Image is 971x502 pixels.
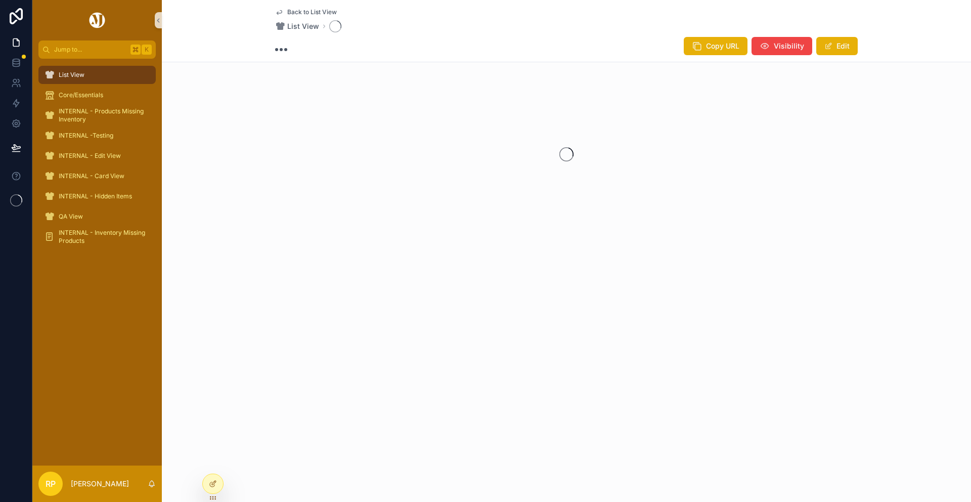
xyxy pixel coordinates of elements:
[38,40,156,59] button: Jump to...K
[38,66,156,84] a: List View
[143,46,151,54] span: K
[59,107,146,123] span: INTERNAL - Products Missing Inventory
[38,187,156,205] a: INTERNAL - Hidden Items
[59,132,113,140] span: INTERNAL -Testing
[684,37,747,55] button: Copy URL
[287,8,337,16] span: Back to List View
[774,41,804,51] span: Visibility
[59,91,103,99] span: Core/Essentials
[38,127,156,145] a: INTERNAL -Testing
[59,213,83,221] span: QA View
[46,478,56,490] span: RP
[59,229,146,245] span: INTERNAL - Inventory Missing Products
[38,207,156,226] a: QA View
[38,228,156,246] a: INTERNAL - Inventory Missing Products
[54,46,126,54] span: Jump to...
[752,37,812,55] button: Visibility
[38,106,156,124] a: INTERNAL - Products Missing Inventory
[287,21,319,31] span: List View
[38,86,156,104] a: Core/Essentials
[275,21,319,31] a: List View
[59,172,124,180] span: INTERNAL - Card View
[38,167,156,185] a: INTERNAL - Card View
[32,59,162,259] div: scrollable content
[59,152,121,160] span: INTERNAL - Edit View
[706,41,739,51] span: Copy URL
[38,147,156,165] a: INTERNAL - Edit View
[59,192,132,200] span: INTERNAL - Hidden Items
[275,8,337,16] a: Back to List View
[59,71,84,79] span: List View
[816,37,858,55] button: Edit
[87,12,107,28] img: App logo
[71,479,129,489] p: [PERSON_NAME]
